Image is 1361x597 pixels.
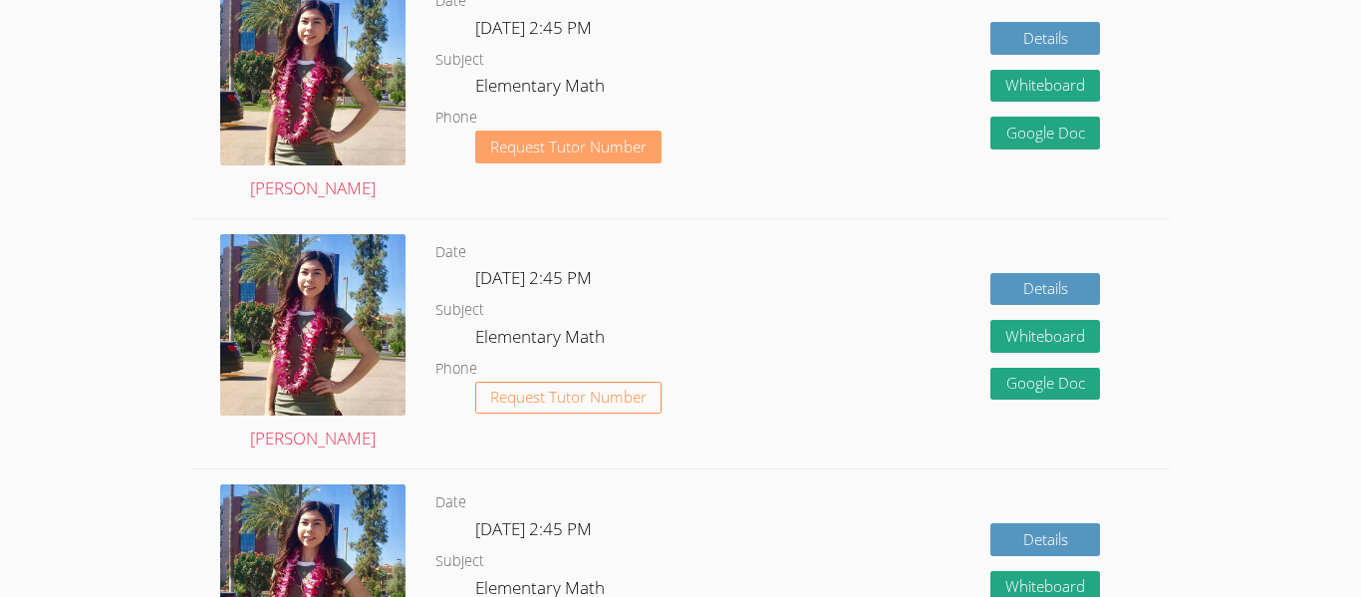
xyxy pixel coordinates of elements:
dt: Subject [435,549,484,574]
a: [PERSON_NAME] [220,234,406,454]
img: avatar.png [220,234,406,417]
span: [DATE] 2:45 PM [475,16,592,39]
span: [DATE] 2:45 PM [475,266,592,289]
a: Details [990,22,1100,55]
dd: Elementary Math [475,323,609,357]
button: Whiteboard [990,70,1100,103]
dt: Phone [435,106,477,131]
a: Google Doc [990,117,1100,149]
button: Request Tutor Number [475,131,662,163]
dt: Phone [435,357,477,382]
a: Google Doc [990,368,1100,401]
dt: Subject [435,298,484,323]
dd: Elementary Math [475,72,609,106]
a: Details [990,523,1100,556]
dt: Date [435,490,466,515]
span: Request Tutor Number [490,140,647,154]
dt: Date [435,240,466,265]
button: Whiteboard [990,320,1100,353]
a: Details [990,273,1100,306]
span: [DATE] 2:45 PM [475,517,592,540]
button: Request Tutor Number [475,382,662,415]
dt: Subject [435,48,484,73]
span: Request Tutor Number [490,390,647,405]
